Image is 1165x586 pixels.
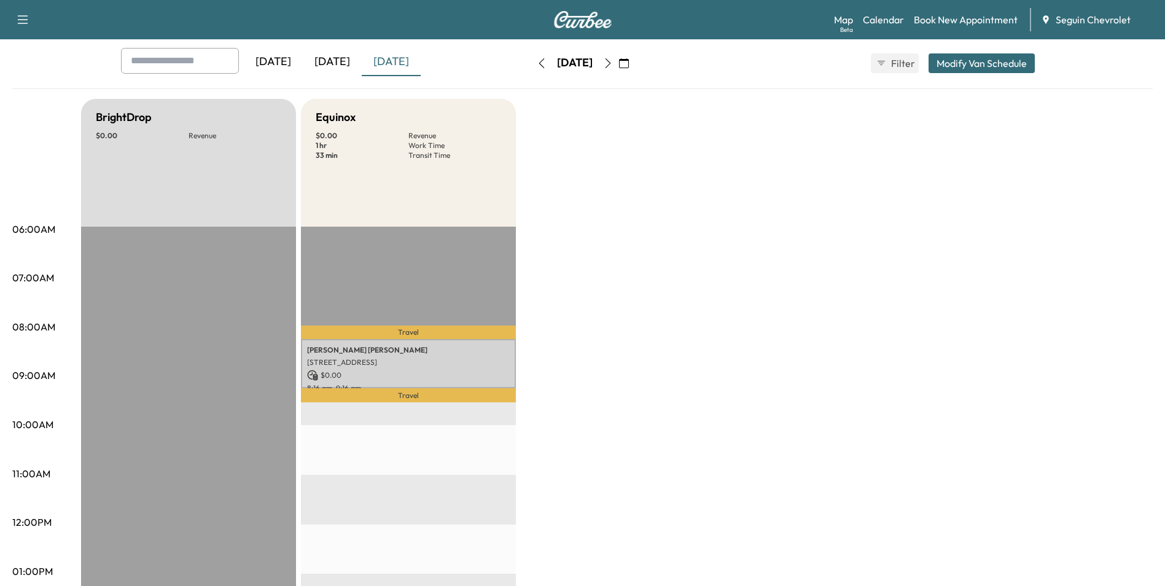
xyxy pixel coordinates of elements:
[834,12,853,27] a: MapBeta
[316,109,356,126] h5: Equinox
[557,55,593,71] div: [DATE]
[96,109,152,126] h5: BrightDrop
[301,388,516,402] p: Travel
[840,25,853,34] div: Beta
[301,326,516,339] p: Travel
[316,150,408,160] p: 33 min
[891,56,913,71] span: Filter
[362,48,421,76] div: [DATE]
[307,370,510,381] p: $ 0.00
[244,48,303,76] div: [DATE]
[871,53,919,73] button: Filter
[12,564,53,579] p: 01:00PM
[408,141,501,150] p: Work Time
[12,270,54,285] p: 07:00AM
[553,11,612,28] img: Curbee Logo
[408,131,501,141] p: Revenue
[307,345,510,355] p: [PERSON_NAME] [PERSON_NAME]
[12,222,55,236] p: 06:00AM
[189,131,281,141] p: Revenue
[12,368,55,383] p: 09:00AM
[307,357,510,367] p: [STREET_ADDRESS]
[12,319,55,334] p: 08:00AM
[12,466,50,481] p: 11:00AM
[1056,12,1131,27] span: Seguin Chevrolet
[863,12,904,27] a: Calendar
[12,515,52,529] p: 12:00PM
[96,131,189,141] p: $ 0.00
[12,417,53,432] p: 10:00AM
[929,53,1035,73] button: Modify Van Schedule
[303,48,362,76] div: [DATE]
[408,150,501,160] p: Transit Time
[307,383,510,393] p: 8:16 am - 9:16 am
[316,131,408,141] p: $ 0.00
[914,12,1018,27] a: Book New Appointment
[316,141,408,150] p: 1 hr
